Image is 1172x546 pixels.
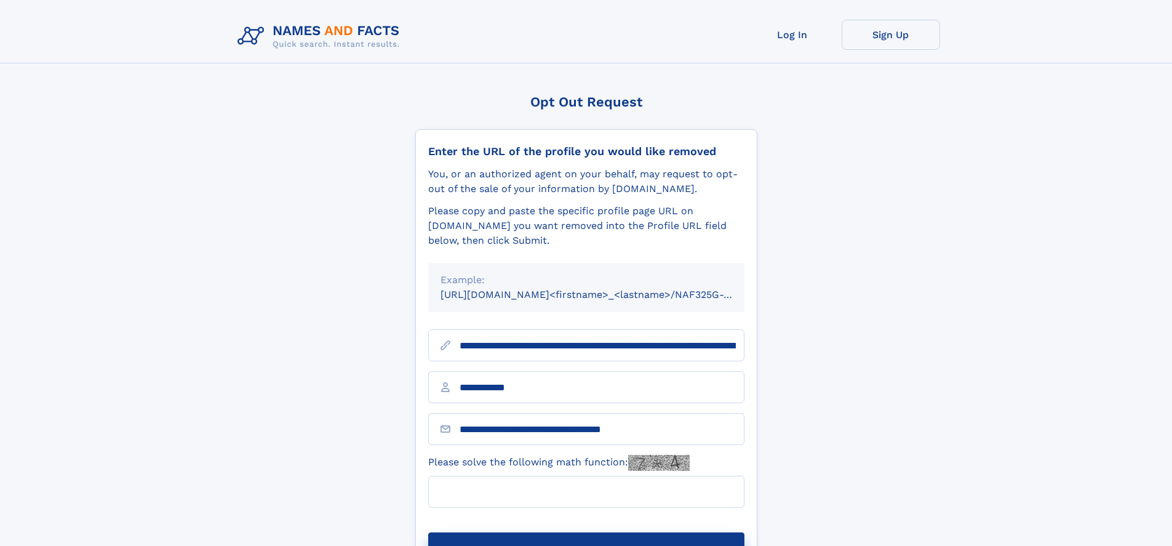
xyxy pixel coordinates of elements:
[440,273,732,287] div: Example:
[842,20,940,50] a: Sign Up
[743,20,842,50] a: Log In
[428,455,690,471] label: Please solve the following math function:
[233,20,410,53] img: Logo Names and Facts
[428,145,744,158] div: Enter the URL of the profile you would like removed
[428,167,744,196] div: You, or an authorized agent on your behalf, may request to opt-out of the sale of your informatio...
[428,204,744,248] div: Please copy and paste the specific profile page URL on [DOMAIN_NAME] you want removed into the Pr...
[440,289,768,300] small: [URL][DOMAIN_NAME]<firstname>_<lastname>/NAF325G-xxxxxxxx
[415,94,757,110] div: Opt Out Request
